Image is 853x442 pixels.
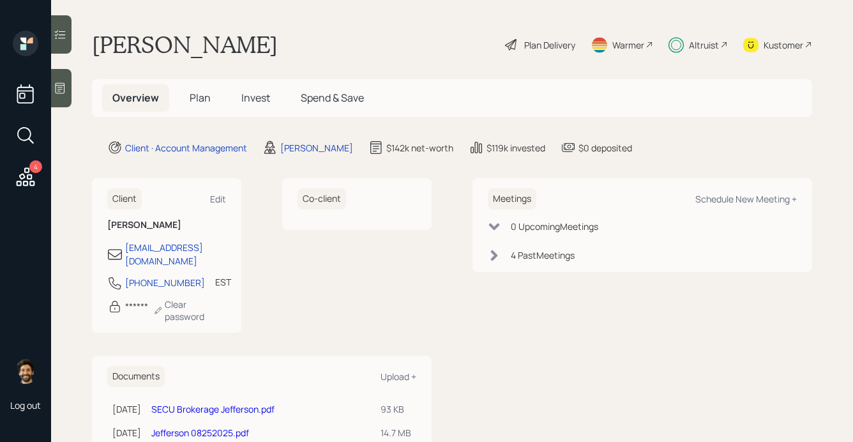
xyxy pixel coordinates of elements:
[381,402,411,416] div: 93 KB
[151,427,249,439] a: Jefferson 08252025.pdf
[764,38,803,52] div: Kustomer
[112,402,141,416] div: [DATE]
[190,91,211,105] span: Plan
[381,370,416,383] div: Upload +
[92,31,278,59] h1: [PERSON_NAME]
[689,38,719,52] div: Altruist
[241,91,270,105] span: Invest
[298,188,346,210] h6: Co-client
[107,366,165,387] h6: Documents
[511,248,575,262] div: 4 Past Meeting s
[695,193,797,205] div: Schedule New Meeting +
[511,220,598,233] div: 0 Upcoming Meeting s
[151,403,275,415] a: SECU Brokerage Jefferson.pdf
[125,141,247,155] div: Client · Account Management
[280,141,353,155] div: [PERSON_NAME]
[215,275,231,289] div: EST
[125,276,205,289] div: [PHONE_NUMBER]
[13,358,38,384] img: eric-schwartz-headshot.png
[112,426,141,439] div: [DATE]
[487,141,545,155] div: $119k invested
[381,426,411,439] div: 14.7 MB
[578,141,632,155] div: $0 deposited
[107,188,142,210] h6: Client
[386,141,453,155] div: $142k net-worth
[301,91,364,105] span: Spend & Save
[524,38,575,52] div: Plan Delivery
[10,399,41,411] div: Log out
[125,241,226,268] div: [EMAIL_ADDRESS][DOMAIN_NAME]
[488,188,536,210] h6: Meetings
[29,160,42,173] div: 4
[107,220,226,231] h6: [PERSON_NAME]
[612,38,644,52] div: Warmer
[112,91,159,105] span: Overview
[153,298,226,323] div: Clear password
[210,193,226,205] div: Edit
